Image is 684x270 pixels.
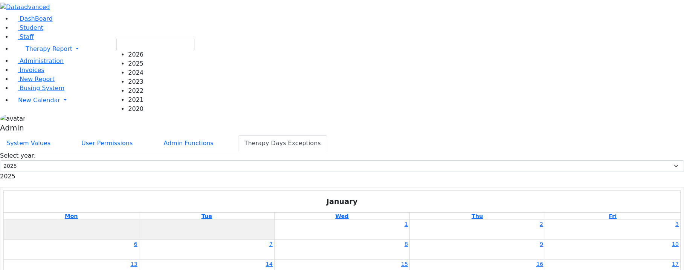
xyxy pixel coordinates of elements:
li: 2024 [128,68,194,77]
a: January 10, 2025 [670,240,680,248]
td: January 8, 2025 [274,240,409,260]
a: January 8, 2025 [403,240,409,248]
span: New Calendar [18,97,60,104]
td: January 6, 2025 [4,240,139,260]
span: Administration [20,57,64,64]
span: Therapy Report [26,45,72,52]
a: New Report [12,75,55,83]
li: 2022 [128,86,194,95]
a: Student [12,24,43,31]
a: January 9, 2025 [538,240,545,248]
td: January 1, 2025 [274,220,409,239]
a: January 15, 2025 [400,260,409,268]
a: Thursday [470,213,484,219]
a: January 14, 2025 [264,260,274,268]
td: January 3, 2025 [545,220,680,239]
a: January 2, 2025 [538,220,545,228]
a: Invoices [12,66,44,74]
td: January 2, 2025 [410,220,545,239]
a: Tuesday [200,213,214,219]
a: Monday [63,213,79,219]
a: Busing System [12,84,64,92]
a: Administration [12,57,64,64]
a: January 13, 2025 [129,260,139,268]
li: 2026 [128,50,194,59]
td: January 10, 2025 [545,240,680,260]
a: Wednesday [334,213,350,219]
li: 2023 [128,77,194,86]
a: Staff [12,33,34,40]
a: January 7, 2025 [268,240,274,248]
td: January 7, 2025 [139,240,274,260]
span: Busing System [20,84,64,92]
span: Student [20,24,43,31]
span: Staff [20,33,34,40]
span: Invoices [20,66,44,74]
li: 2020 [128,104,194,114]
span: New Report [20,75,55,83]
li: 2021 [128,95,194,104]
input: Search [116,39,194,50]
a: January 6, 2025 [133,240,139,248]
a: New Calendar [12,93,684,108]
div: January [4,191,680,213]
button: Admin Functions [157,135,220,151]
a: Friday [607,213,618,219]
td: January 9, 2025 [410,240,545,260]
li: 2025 [128,59,194,68]
button: Therapy Days Exceptions [238,135,327,151]
a: January 1, 2025 [403,220,409,228]
a: January 16, 2025 [535,260,545,268]
a: Therapy Report [12,41,684,57]
a: January 17, 2025 [670,260,680,268]
a: January 3, 2025 [674,220,680,228]
a: DashBoard [12,15,53,22]
span: DashBoard [20,15,53,22]
button: User Permissions [75,135,139,151]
